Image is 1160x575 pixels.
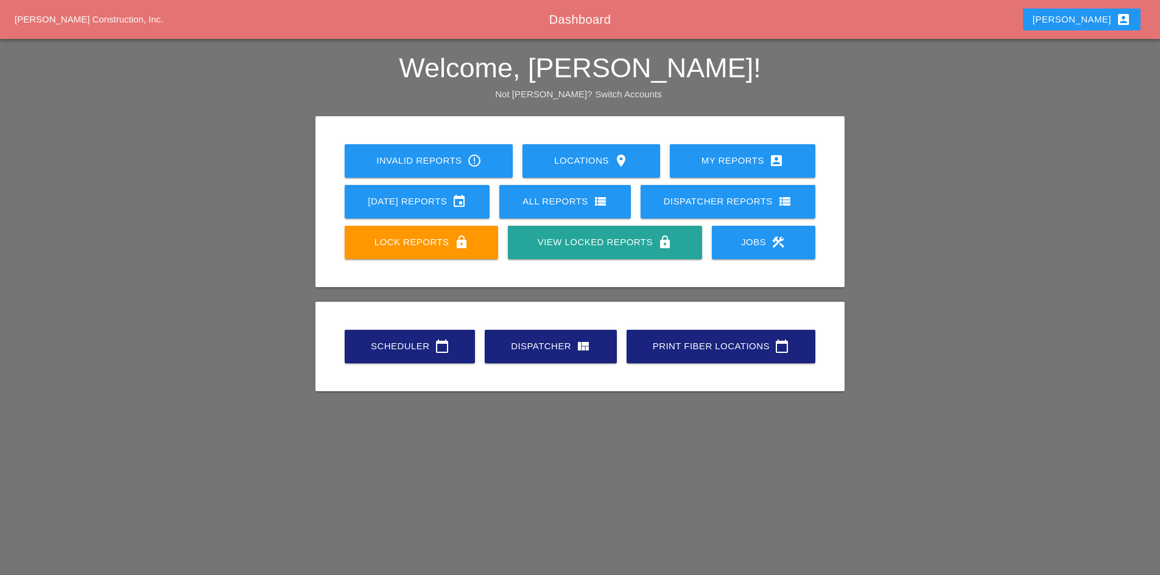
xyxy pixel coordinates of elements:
[614,153,628,168] i: location_on
[771,235,786,249] i: construction
[435,339,449,354] i: calendar_today
[345,144,513,178] a: Invalid Reports
[495,89,592,99] span: Not [PERSON_NAME]?
[504,339,597,354] div: Dispatcher
[467,153,482,168] i: error_outline
[499,185,631,218] a: All Reports
[646,339,796,354] div: Print Fiber Locations
[454,235,469,249] i: lock
[522,144,659,178] a: Locations
[689,153,796,168] div: My Reports
[519,194,611,209] div: All Reports
[731,235,796,249] div: Jobs
[1023,9,1141,30] button: [PERSON_NAME]
[527,235,682,249] div: View Locked Reports
[15,14,163,24] a: [PERSON_NAME] Construction, Inc.
[345,226,498,259] a: Lock Reports
[542,153,640,168] div: Locations
[364,194,470,209] div: [DATE] Reports
[345,330,475,363] a: Scheduler
[658,235,672,249] i: lock
[593,194,608,209] i: view_list
[670,144,815,178] a: My Reports
[364,153,493,168] div: Invalid Reports
[508,226,701,259] a: View Locked Reports
[641,185,815,218] a: Dispatcher Reports
[596,89,662,99] a: Switch Accounts
[485,330,617,363] a: Dispatcher
[1033,12,1131,27] div: [PERSON_NAME]
[364,339,455,354] div: Scheduler
[345,185,490,218] a: [DATE] Reports
[549,13,611,26] span: Dashboard
[627,330,815,363] a: Print Fiber Locations
[576,339,591,354] i: view_quilt
[452,194,466,209] i: event
[769,153,784,168] i: account_box
[712,226,815,259] a: Jobs
[660,194,796,209] div: Dispatcher Reports
[778,194,792,209] i: view_list
[1116,12,1131,27] i: account_box
[775,339,789,354] i: calendar_today
[364,235,479,249] div: Lock Reports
